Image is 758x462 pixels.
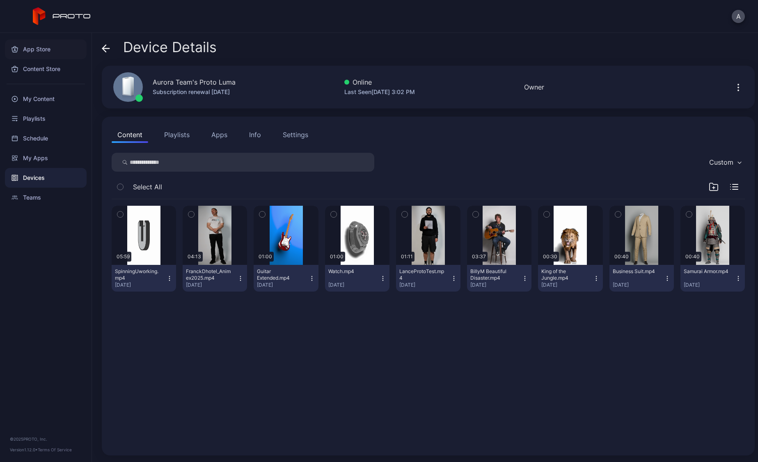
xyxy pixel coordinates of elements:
a: Playlists [5,109,87,129]
button: Playlists [158,126,195,143]
div: Subscription renewal [DATE] [153,87,236,97]
button: Watch.mp4[DATE] [325,265,389,292]
button: SpinningUworking.mp4[DATE] [112,265,176,292]
div: FranckDhotel_Animex2025.mp4 [186,268,231,281]
div: BillyM Beautiful Disaster.mp4 [470,268,515,281]
button: King of the Jungle.mp4[DATE] [538,265,602,292]
div: Last Seen [DATE] 3:02 PM [344,87,415,97]
span: Version 1.12.0 • [10,447,38,452]
a: Terms Of Service [38,447,72,452]
div: Guitar Extended.mp4 [257,268,302,281]
div: Business Suit.mp4 [613,268,658,275]
a: My Apps [5,148,87,168]
div: [DATE] [541,282,593,288]
a: App Store [5,39,87,59]
button: Info [243,126,267,143]
a: Schedule [5,129,87,148]
button: LanceProtoTest.mp4[DATE] [396,265,460,292]
a: Teams [5,188,87,207]
div: Info [249,130,261,140]
a: Devices [5,168,87,188]
div: Settings [283,130,308,140]
div: [DATE] [115,282,166,288]
a: My Content [5,89,87,109]
a: Content Store [5,59,87,79]
button: FranckDhotel_Animex2025.mp4[DATE] [183,265,247,292]
div: LanceProtoTest.mp4 [399,268,444,281]
div: [DATE] [613,282,664,288]
button: Apps [206,126,233,143]
div: Watch.mp4 [328,268,373,275]
button: Settings [277,126,314,143]
span: Select All [133,182,162,192]
div: [DATE] [186,282,237,288]
div: Owner [524,82,544,92]
button: Content [112,126,148,143]
div: [DATE] [470,282,522,288]
div: [DATE] [399,282,451,288]
button: Business Suit.mp4[DATE] [609,265,674,292]
button: A [732,10,745,23]
div: SpinningUworking.mp4 [115,268,160,281]
div: © 2025 PROTO, Inc. [10,436,82,442]
div: Online [344,77,415,87]
button: Custom [705,153,745,172]
div: Custom [709,158,733,166]
div: Aurora Team's Proto Luma [153,77,236,87]
div: [DATE] [684,282,735,288]
div: [DATE] [257,282,308,288]
span: Device Details [123,39,217,55]
button: BillyM Beautiful Disaster.mp4[DATE] [467,265,531,292]
div: King of the Jungle.mp4 [541,268,586,281]
div: Samurai Armor.mp4 [684,268,729,275]
div: [DATE] [328,282,380,288]
button: Guitar Extended.mp4[DATE] [254,265,318,292]
button: Samurai Armor.mp4[DATE] [680,265,745,292]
